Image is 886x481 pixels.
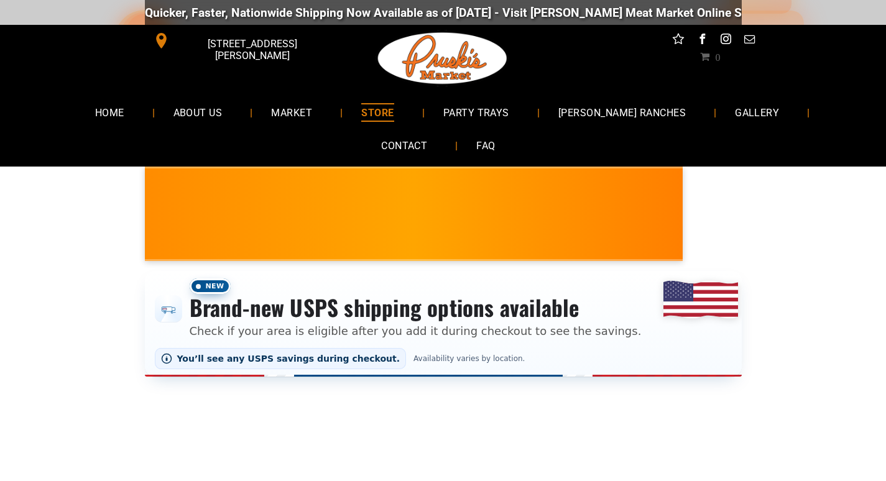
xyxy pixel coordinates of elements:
[83,6,836,20] div: Quicker, Faster, Nationwide Shipping Now Available as of [DATE] - Visit [PERSON_NAME] Meat Market...
[190,323,642,339] p: Check if your area is eligible after you add it during checkout to see the savings.
[411,354,527,363] span: Availability varies by location.
[716,96,798,129] a: GALLERY
[741,31,757,50] a: email
[362,129,446,162] a: CONTACT
[177,354,400,364] span: You’ll see any USPS savings during checkout.
[425,96,528,129] a: PARTY TRAYS
[190,294,642,321] h3: Brand-new USPS shipping options available
[343,96,412,129] a: STORE
[155,96,241,129] a: ABOUT US
[458,129,514,162] a: FAQ
[145,31,335,50] a: [STREET_ADDRESS][PERSON_NAME]
[715,6,836,20] a: [DOMAIN_NAME][URL]
[190,278,231,294] span: New
[715,52,720,62] span: 0
[252,96,331,129] a: MARKET
[670,31,686,50] a: Social network
[145,271,742,377] div: Shipping options announcement
[376,25,510,92] img: Pruski-s+Market+HQ+Logo2-1920w.png
[718,31,734,50] a: instagram
[76,96,143,129] a: HOME
[694,31,710,50] a: facebook
[172,32,332,68] span: [STREET_ADDRESS][PERSON_NAME]
[540,96,704,129] a: [PERSON_NAME] RANCHES
[597,222,841,242] span: [PERSON_NAME] MARKET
